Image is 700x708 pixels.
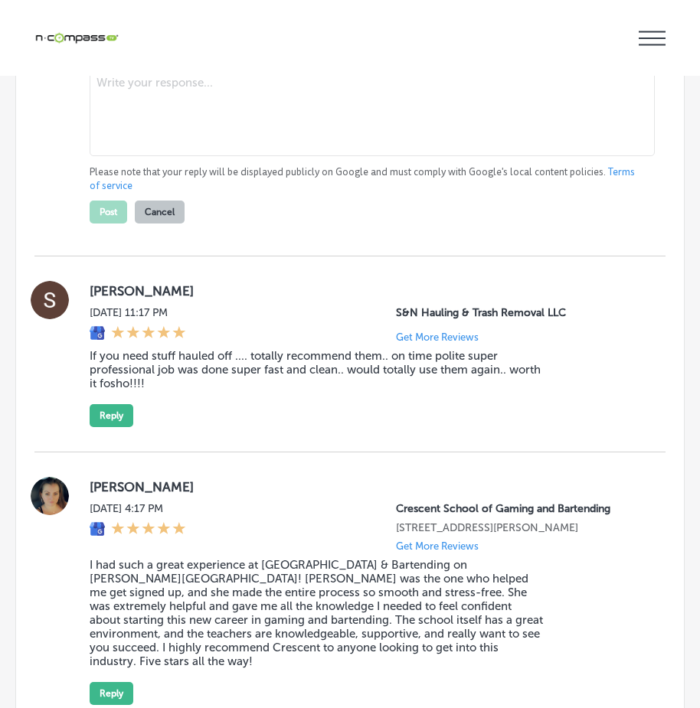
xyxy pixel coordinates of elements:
blockquote: I had such a great experience at [GEOGRAPHIC_DATA] & Bartending on [PERSON_NAME][GEOGRAPHIC_DATA]... [90,558,545,668]
button: Post [90,201,127,223]
button: Reply [90,404,133,427]
div: 5 Stars [111,521,186,538]
img: 660ab0bf-5cc7-4cb8-ba1c-48b5ae0f18e60NCTV_CLogo_TV_Black_-500x88.png [34,31,119,45]
label: [DATE] 11:17 PM [90,306,186,319]
p: Get More Reviews [396,331,479,343]
label: [PERSON_NAME] [90,479,641,494]
p: 3275 S Jones Blvd #101 [396,521,641,534]
label: [PERSON_NAME] [90,283,641,299]
label: [DATE] 4:17 PM [90,502,186,515]
button: Reply [90,682,133,705]
p: S&N Hauling & Trash Removal LLC [396,306,641,319]
a: Terms of service [90,165,635,193]
p: Get More Reviews [396,540,479,552]
blockquote: If you need stuff hauled off .... totally recommend them.. on time polite super professional job ... [90,349,545,390]
p: Please note that your reply will be displayed publicly on Google and must comply with Google's lo... [90,165,641,193]
p: Crescent School of Gaming and Bartending [396,502,641,515]
div: 5 Stars [111,325,186,342]
button: Cancel [135,201,185,223]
